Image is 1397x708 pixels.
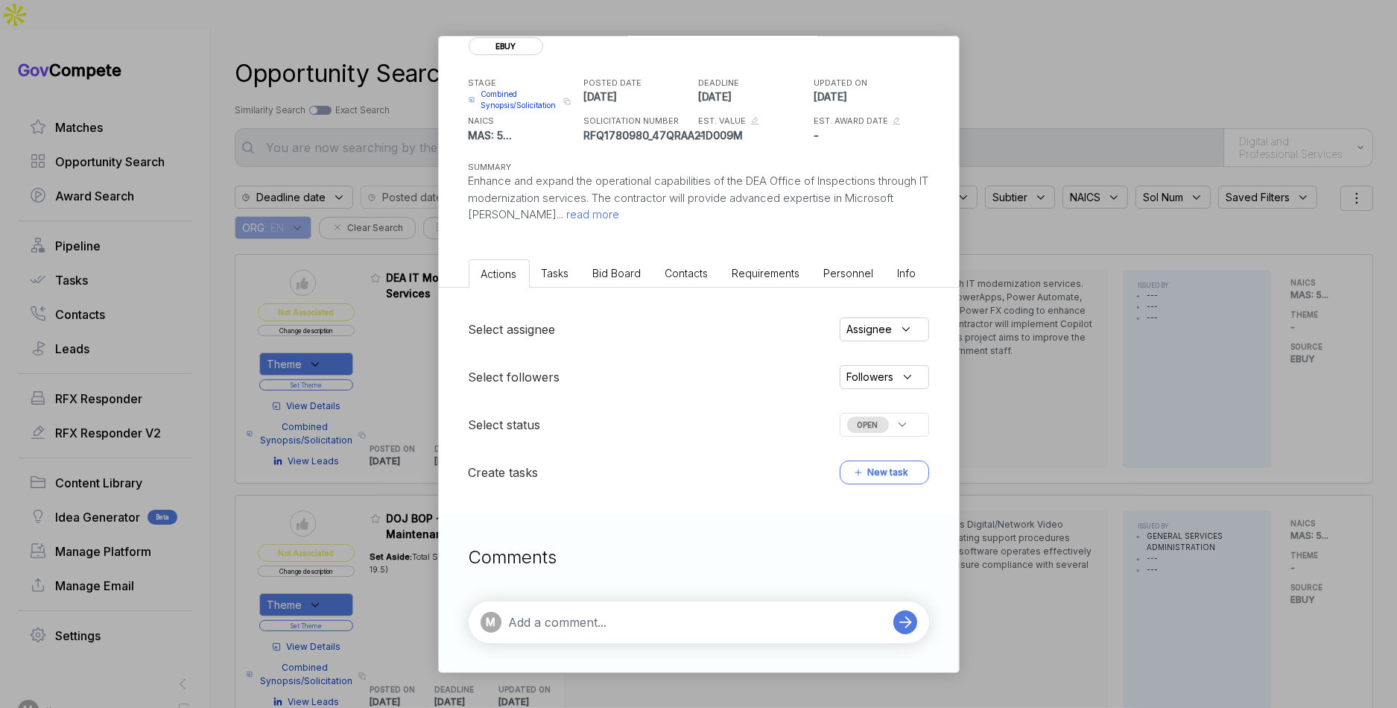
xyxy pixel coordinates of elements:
h5: POSTED DATE [583,77,695,89]
h3: Comments [469,544,929,571]
span: Followers [847,369,894,385]
span: Combined Synopsis/Solicitation [481,89,559,111]
h5: EST. AWARD DATE [814,115,888,127]
span: Requirements [732,267,800,279]
span: Bid Board [593,267,642,279]
button: New task [840,461,929,484]
span: Info [898,267,916,279]
span: Personnel [824,267,874,279]
span: Assignee [847,321,893,337]
span: read more [564,207,620,221]
p: RFQ1780980_47QRAA21D009M [583,127,695,143]
span: Contacts [665,267,709,279]
h5: STAGE [469,77,580,89]
p: Enhance and expand the operational capabilities of the DEA Office of Inspections through IT moder... [469,173,929,224]
p: [DATE] [583,89,695,104]
h5: DEADLINE [699,77,811,89]
span: MAS: 5 ... [469,129,513,142]
span: Actions [481,268,517,280]
p: - [814,127,925,143]
h5: Select assignee [469,320,556,338]
span: M [486,614,495,630]
h5: SUMMARY [469,161,905,174]
p: [DATE] [814,89,925,104]
p: - [699,127,811,143]
p: [DATE] [699,89,811,104]
h5: UPDATED ON [814,77,925,89]
h5: Select followers [469,368,560,386]
span: OPEN [847,417,889,433]
h5: Create tasks [469,464,539,481]
h5: EST. VALUE [699,115,747,127]
h5: Select status [469,416,541,434]
span: ebuy [469,37,543,55]
h5: NAICS [469,115,580,127]
span: Tasks [542,267,569,279]
a: Combined Synopsis/Solicitation [469,89,559,111]
h5: SOLICITATION NUMBER [583,115,695,127]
